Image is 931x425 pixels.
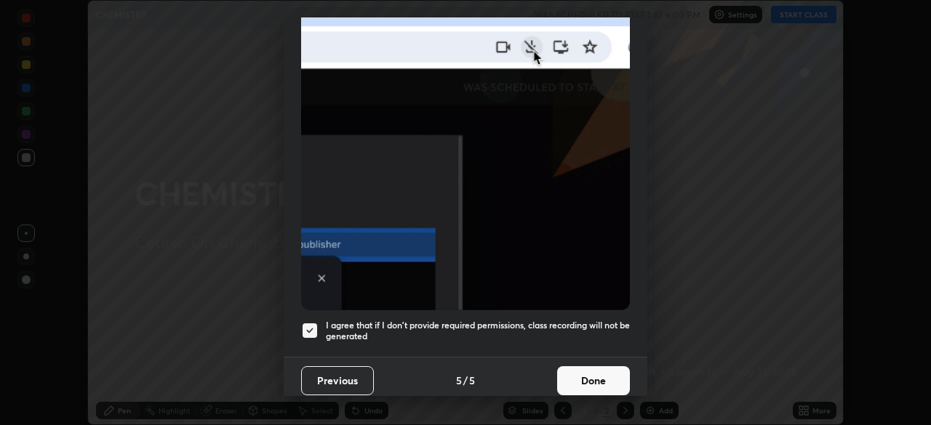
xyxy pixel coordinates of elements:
[463,373,468,388] h4: /
[301,366,374,395] button: Previous
[469,373,475,388] h4: 5
[326,320,630,342] h5: I agree that if I don't provide required permissions, class recording will not be generated
[557,366,630,395] button: Done
[456,373,462,388] h4: 5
